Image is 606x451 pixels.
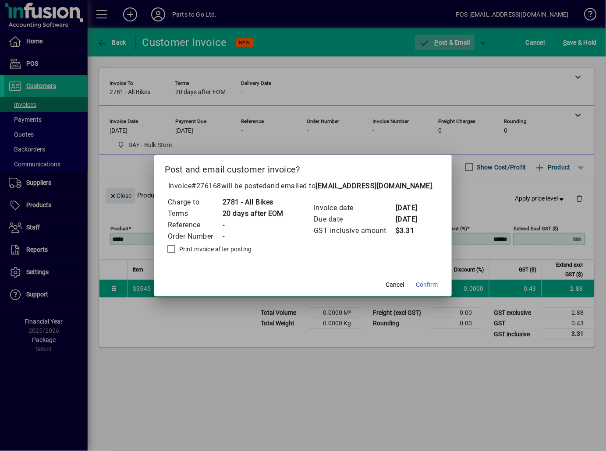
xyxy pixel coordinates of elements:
td: Due date [313,214,395,225]
td: Charge to [167,197,222,208]
button: Cancel [381,277,409,293]
td: 2781 - All Bikes [222,197,284,208]
td: [DATE] [395,214,430,225]
td: - [222,219,284,231]
b: [EMAIL_ADDRESS][DOMAIN_NAME] [316,182,432,190]
td: Invoice date [313,202,395,214]
td: $3.31 [395,225,430,236]
h2: Post and email customer invoice? [154,155,452,180]
td: Reference [167,219,222,231]
label: Print invoice after posting [177,245,252,254]
span: #276168 [191,182,221,190]
td: Terms [167,208,222,219]
td: - [222,231,284,242]
td: 20 days after EOM [222,208,284,219]
span: Cancel [386,280,404,289]
span: and emailed to [267,182,432,190]
td: [DATE] [395,202,430,214]
td: GST inclusive amount [313,225,395,236]
p: Invoice will be posted . [165,181,442,191]
button: Confirm [412,277,441,293]
span: Confirm [416,280,438,289]
td: Order Number [167,231,222,242]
